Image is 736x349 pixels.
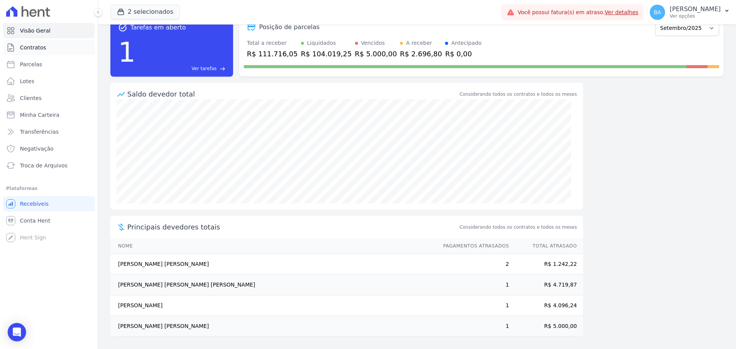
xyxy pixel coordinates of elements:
th: Pagamentos Atrasados [436,238,509,254]
div: Posição de parcelas [259,23,320,32]
a: Lotes [3,74,95,89]
a: Troca de Arquivos [3,158,95,173]
td: R$ 1.242,22 [509,254,583,275]
p: Ver opções [670,13,721,19]
div: R$ 111.716,05 [247,49,298,59]
a: Minha Carteira [3,107,95,123]
a: Visão Geral [3,23,95,38]
td: R$ 5.000,00 [509,316,583,337]
td: [PERSON_NAME] [110,295,436,316]
a: Conta Hent [3,213,95,228]
th: Nome [110,238,436,254]
span: Contratos [20,44,46,51]
span: Negativação [20,145,54,152]
span: Ver tarefas [192,65,217,72]
div: Vencidos [361,39,385,47]
span: Você possui fatura(s) em atraso. [517,8,638,16]
span: Visão Geral [20,27,51,34]
span: BA [654,10,661,15]
td: R$ 4.096,24 [509,295,583,316]
td: R$ 4.719,87 [509,275,583,295]
a: Clientes [3,90,95,106]
a: Contratos [3,40,95,55]
div: Open Intercom Messenger [8,323,26,341]
div: Antecipado [451,39,481,47]
td: 1 [436,316,509,337]
span: Lotes [20,77,34,85]
div: R$ 2.696,80 [400,49,442,59]
div: R$ 104.019,25 [301,49,352,59]
div: 1 [118,32,136,72]
td: 1 [436,275,509,295]
td: [PERSON_NAME] [PERSON_NAME] [PERSON_NAME] [110,275,436,295]
span: Principais devedores totais [127,222,458,232]
div: R$ 0,00 [445,49,481,59]
a: Recebíveis [3,196,95,211]
td: 2 [436,254,509,275]
span: east [220,66,225,72]
a: Negativação [3,141,95,156]
td: [PERSON_NAME] [PERSON_NAME] [110,254,436,275]
span: Recebíveis [20,200,49,208]
span: Parcelas [20,61,42,68]
a: Parcelas [3,57,95,72]
span: Considerando todos os contratos e todos os meses [460,224,577,231]
span: Transferências [20,128,59,136]
p: [PERSON_NAME] [670,5,721,13]
td: [PERSON_NAME] [PERSON_NAME] [110,316,436,337]
td: 1 [436,295,509,316]
button: BA [PERSON_NAME] Ver opções [644,2,736,23]
span: Clientes [20,94,41,102]
div: Liquidados [307,39,336,47]
span: task_alt [118,23,127,32]
div: Plataformas [6,184,92,193]
div: Considerando todos os contratos e todos os meses [460,91,577,98]
a: Ver tarefas east [139,65,225,72]
div: A receber [406,39,432,47]
span: Tarefas em aberto [130,23,186,32]
span: Minha Carteira [20,111,59,119]
button: 2 selecionados [110,5,180,19]
th: Total Atrasado [509,238,583,254]
div: R$ 5.000,00 [355,49,397,59]
span: Troca de Arquivos [20,162,67,169]
span: Conta Hent [20,217,50,224]
div: Saldo devedor total [127,89,458,99]
div: Total a receber [247,39,298,47]
a: Transferências [3,124,95,139]
a: Ver detalhes [605,9,639,15]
